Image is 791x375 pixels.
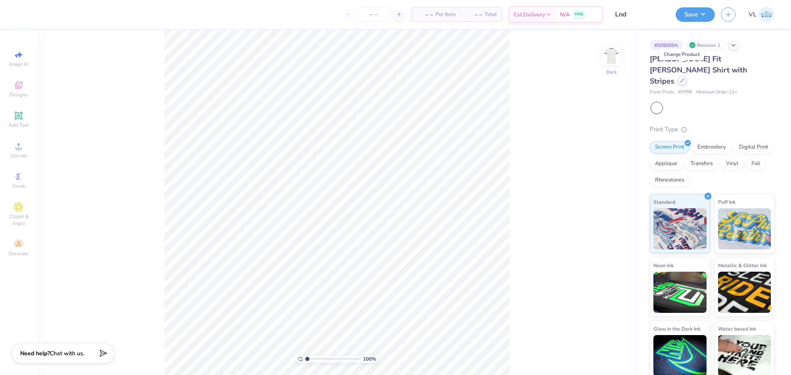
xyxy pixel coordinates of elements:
[685,158,718,170] div: Transfers
[659,49,704,60] div: Change Product
[9,122,28,128] span: Add Text
[696,89,737,96] span: Minimum Order: 12 +
[653,261,674,270] span: Neon Ink
[9,250,28,257] span: Decorate
[650,141,690,154] div: Screen Print
[12,183,25,189] span: Greek
[718,261,767,270] span: Metallic & Glitter Ink
[603,48,620,64] img: Back
[650,158,683,170] div: Applique
[653,208,707,249] img: Standard
[676,7,715,22] button: Save
[20,349,50,357] strong: Need help?
[653,324,700,333] span: Glow in the Dark Ink
[417,10,433,19] span: – –
[609,6,669,23] input: Untitled Design
[4,213,33,226] span: Clipart & logos
[606,68,617,76] div: Back
[9,61,28,68] span: Image AI
[10,152,27,159] span: Upload
[718,198,735,206] span: Puff Ink
[718,208,771,249] img: Puff Ink
[435,10,456,19] span: Per Item
[746,158,765,170] div: Foil
[363,355,376,363] span: 100 %
[650,125,775,134] div: Print Type
[749,10,756,19] span: VL
[734,141,774,154] div: Digital Print
[718,324,756,333] span: Water based Ink
[50,349,84,357] span: Chat with us.
[678,89,692,96] span: # FP98
[514,10,545,19] span: Est. Delivery
[650,54,747,86] span: [PERSON_NAME] Fit [PERSON_NAME] Shirt with Stripes
[718,272,771,313] img: Metallic & Glitter Ink
[466,10,482,19] span: – –
[687,40,725,50] div: Revision 1
[721,158,744,170] div: Vinyl
[575,12,583,17] span: FREE
[650,40,683,50] div: # 509009A
[9,91,28,98] span: Designs
[653,272,707,313] img: Neon Ink
[653,198,675,206] span: Standard
[650,174,690,186] div: Rhinestones
[560,10,570,19] span: N/A
[758,7,775,23] img: Vincent Lloyd Laurel
[484,10,497,19] span: Total
[692,141,731,154] div: Embroidery
[749,7,775,23] a: VL
[358,7,390,22] input: – –
[650,89,674,96] span: Fresh Prints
